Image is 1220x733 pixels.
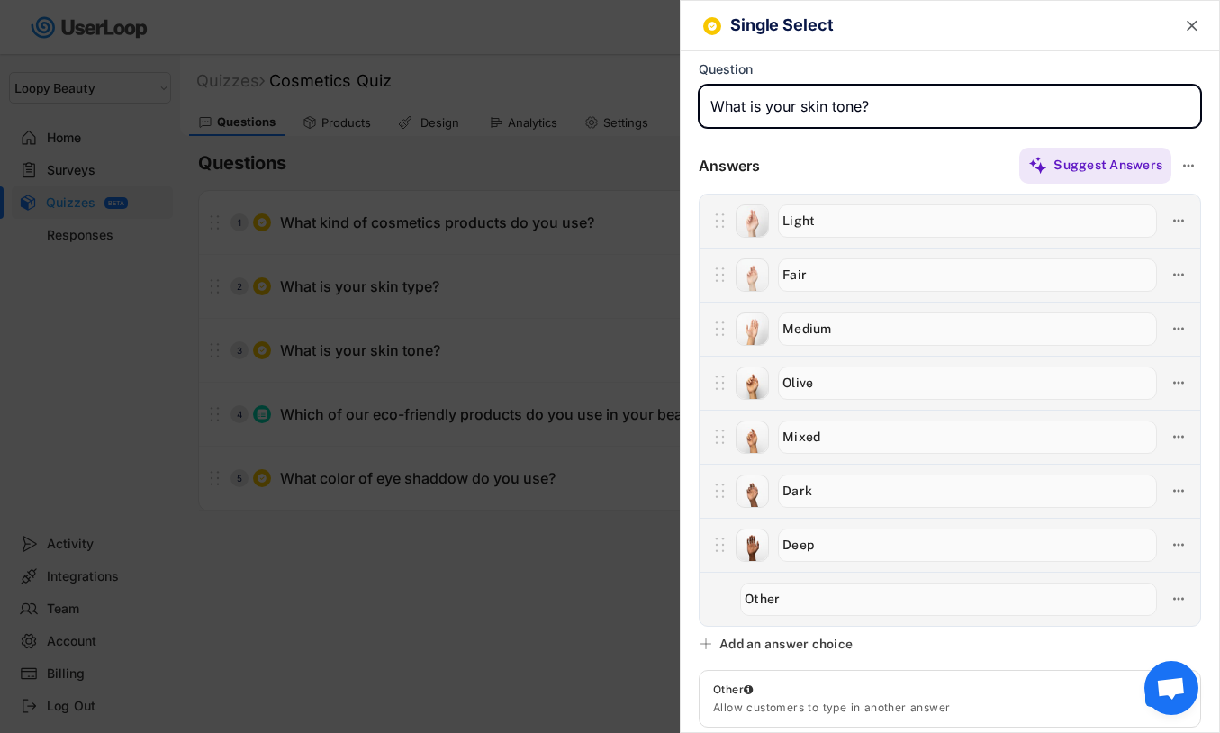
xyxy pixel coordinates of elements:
img: image.png [737,259,768,291]
button:  [1183,17,1201,35]
input: Light [778,204,1157,238]
img: image.png [737,205,768,237]
text:  [1187,16,1197,35]
div: Open chat [1144,661,1198,715]
div: Allow customers to type in another answer [713,701,1145,715]
input: Other [740,583,1157,616]
input: Olive [778,366,1157,400]
img: image.png [737,421,768,453]
input: Medium [778,312,1157,346]
div: Suggest Answers [1053,157,1162,173]
input: Mixed [778,421,1157,454]
img: image.png [737,475,768,507]
h6: Single Select [730,16,1145,35]
img: image.png [737,529,768,561]
div: Other [713,683,1145,697]
img: image.png [737,313,768,345]
input: Fair [778,258,1157,292]
div: Add an answer choice [719,636,853,652]
input: Type your question here... [699,85,1201,128]
div: Answers [699,157,760,176]
div: Question [699,61,753,77]
input: Dark [778,475,1157,508]
img: MagicMajor%20%28Purple%29.svg [1028,156,1047,175]
input: Deep [778,529,1157,562]
img: CircleTickMinorWhite.svg [707,21,718,32]
img: image.png [737,367,768,399]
